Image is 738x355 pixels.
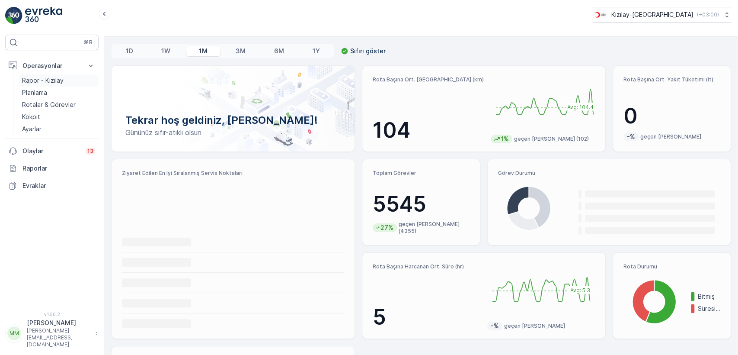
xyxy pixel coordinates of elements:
[122,170,344,177] p: Ziyaret Edilen En İyi Sıralanmış Servis Noktaları
[626,132,636,141] p: -%
[19,74,99,87] a: Rapor - Kızılay
[22,181,95,190] p: Evraklar
[593,7,731,23] button: Kızılay-[GEOGRAPHIC_DATA](+03:00)
[350,47,386,55] p: Sıfırı göster
[236,47,246,55] p: 3M
[640,133,701,140] p: geçen [PERSON_NAME]
[125,113,341,127] p: Tekrar hoş geldiniz, [PERSON_NAME]!
[22,76,64,85] p: Rapor - Kızılay
[27,319,91,327] p: [PERSON_NAME]
[623,263,720,270] p: Rota Durumu
[126,47,133,55] p: 1D
[19,123,99,135] a: Ayarlar
[697,11,719,18] p: ( +03:00 )
[373,191,470,217] p: 5545
[373,117,484,143] p: 104
[22,88,47,97] p: Planlama
[161,47,170,55] p: 1W
[125,127,341,138] p: Gününüz sıfır-atıklı olsun
[87,148,93,155] p: 13
[698,304,720,313] p: Süresi doldu
[611,10,693,19] p: Kızılay-[GEOGRAPHIC_DATA]
[623,103,720,129] p: 0
[373,263,480,270] p: Rota Başına Harcanan Ort. Süre (hr)
[22,147,80,155] p: Olaylar
[373,170,470,177] p: Toplam Görevler
[25,7,62,24] img: logo_light-DOdMpM7g.png
[504,323,565,329] p: geçen [PERSON_NAME]
[84,39,93,46] p: ⌘B
[27,327,91,348] p: [PERSON_NAME][EMAIL_ADDRESS][DOMAIN_NAME]
[490,322,500,330] p: -%
[373,76,484,83] p: Rota Başına Ort. [GEOGRAPHIC_DATA] (km)
[274,47,284,55] p: 6M
[5,312,99,317] span: v 1.50.2
[500,135,510,143] p: 1%
[199,47,208,55] p: 1M
[380,223,394,232] p: 27%
[7,326,21,340] div: MM
[312,47,319,55] p: 1Y
[5,57,99,74] button: Operasyonlar
[514,136,589,142] p: geçen [PERSON_NAME] (102)
[373,304,480,330] p: 5
[623,76,720,83] p: Rota Başına Ort. Yakıt Tüketimi (lt)
[593,10,608,19] img: k%C4%B1z%C4%B1lay.png
[399,221,470,235] p: geçen [PERSON_NAME] (4355)
[5,319,99,348] button: MM[PERSON_NAME][PERSON_NAME][EMAIL_ADDRESS][DOMAIN_NAME]
[5,142,99,160] a: Olaylar13
[5,7,22,24] img: logo
[19,111,99,123] a: Kokpit
[5,160,99,177] a: Raporlar
[22,125,42,133] p: Ayarlar
[19,99,99,111] a: Rotalar & Görevler
[19,87,99,99] a: Planlama
[22,113,40,121] p: Kokpit
[5,177,99,194] a: Evraklar
[698,292,720,301] p: Bitmiş
[22,164,95,173] p: Raporlar
[498,170,720,177] p: Görev Durumu
[22,61,81,70] p: Operasyonlar
[22,100,76,109] p: Rotalar & Görevler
